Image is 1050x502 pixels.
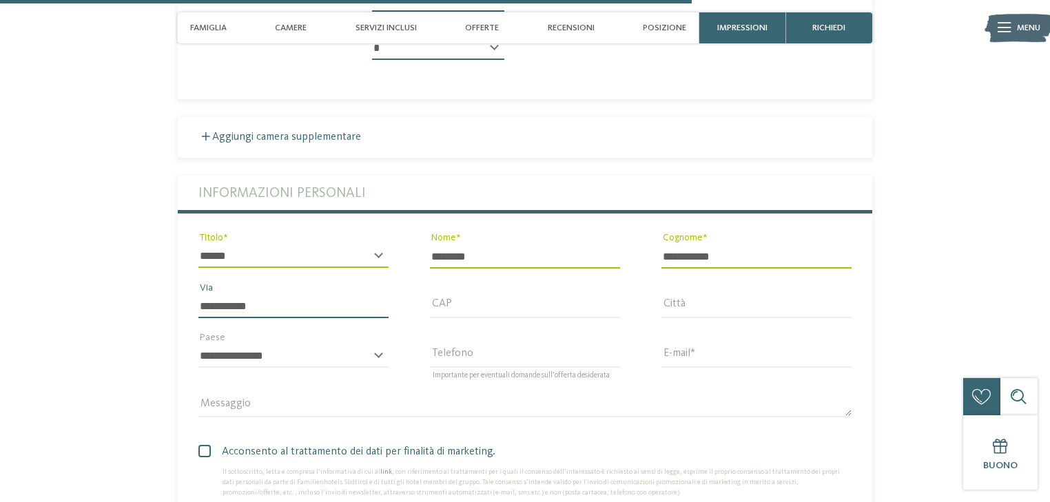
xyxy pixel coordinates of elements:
[190,23,227,33] span: Famiglia
[433,372,610,379] span: Importante per eventuali domande sull’offerta desiderata
[983,461,1018,470] span: Buono
[275,23,307,33] span: Camere
[198,467,852,498] div: Il sottoscritto, letta e compresa l’informativa di cui al , con riferimento ai trattamenti per i ...
[209,443,852,460] span: Acconsento al trattamento dei dati per finalità di marketing.
[356,23,417,33] span: Servizi inclusi
[812,23,845,33] span: richiedi
[198,443,202,467] input: Acconsento al trattamento dei dati per finalità di marketing.
[198,176,852,210] label: Informazioni personali
[643,23,686,33] span: Posizione
[198,132,361,143] label: Aggiungi camera supplementare
[380,468,392,475] a: link
[465,23,499,33] span: Offerte
[717,23,768,33] span: Impressioni
[963,415,1038,490] a: Buono
[548,23,595,33] span: Recensioni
